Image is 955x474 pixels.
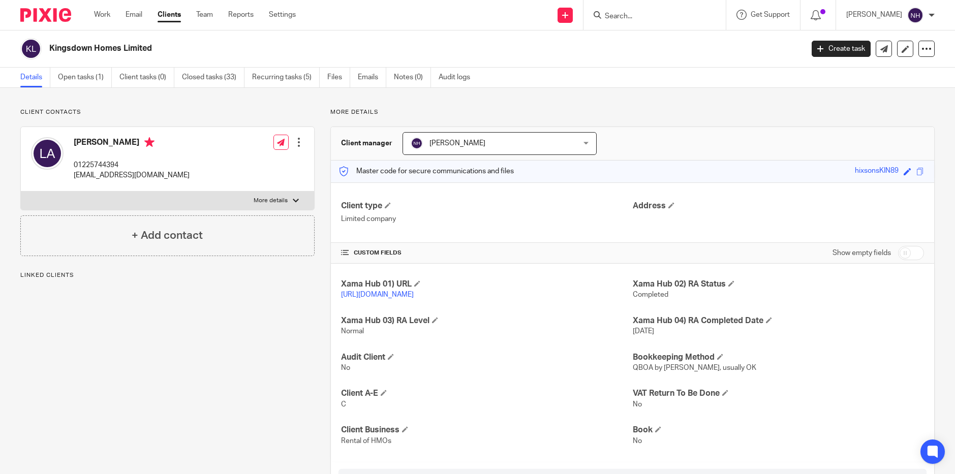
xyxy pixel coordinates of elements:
a: Create task [812,41,871,57]
a: Open tasks (1) [58,68,112,87]
h4: Address [633,201,924,211]
label: Show empty fields [833,248,891,258]
h3: Client manager [341,138,392,148]
h2: Kingsdown Homes Limited [49,43,647,54]
span: Normal [341,328,364,335]
p: Linked clients [20,271,315,279]
span: Get Support [751,11,790,18]
h4: Audit Client [341,352,632,363]
a: Settings [269,10,296,20]
div: hixsonsKIN89 [855,166,899,177]
a: Work [94,10,110,20]
h4: Bookkeeping Method [633,352,924,363]
span: C [341,401,346,408]
h4: Xama Hub 03) RA Level [341,315,632,326]
h4: Xama Hub 02) RA Status [633,279,924,290]
img: svg%3E [411,137,423,149]
span: No [633,437,642,445]
h4: Client A-E [341,388,632,399]
p: [EMAIL_ADDRESS][DOMAIN_NAME] [74,170,190,180]
p: Limited company [341,214,632,224]
h4: Book [633,425,924,435]
input: Search [604,12,695,21]
p: Client contacts [20,108,315,116]
img: svg%3E [20,38,42,59]
a: Audit logs [439,68,478,87]
a: Closed tasks (33) [182,68,244,87]
h4: [PERSON_NAME] [74,137,190,150]
a: Notes (0) [394,68,431,87]
span: No [633,401,642,408]
span: [DATE] [633,328,654,335]
p: More details [330,108,935,116]
p: More details [254,197,288,205]
a: Clients [158,10,181,20]
h4: VAT Return To Be Done [633,388,924,399]
a: Reports [228,10,254,20]
h4: + Add contact [132,228,203,243]
img: Pixie [20,8,71,22]
a: Files [327,68,350,87]
a: [URL][DOMAIN_NAME] [341,291,414,298]
h4: Client Business [341,425,632,435]
a: Emails [358,68,386,87]
h4: Xama Hub 04) RA Completed Date [633,315,924,326]
img: svg%3E [31,137,64,170]
span: Completed [633,291,668,298]
a: Email [126,10,142,20]
h4: CUSTOM FIELDS [341,249,632,257]
i: Primary [144,137,155,147]
a: Team [196,10,213,20]
span: No [341,364,350,371]
p: Master code for secure communications and files [338,166,514,176]
a: Client tasks (0) [119,68,174,87]
img: svg%3E [907,7,923,23]
span: Rental of HMOs [341,437,391,445]
h4: Xama Hub 01) URL [341,279,632,290]
p: [PERSON_NAME] [846,10,902,20]
h4: Client type [341,201,632,211]
span: [PERSON_NAME] [429,140,485,147]
p: 01225744394 [74,160,190,170]
a: Recurring tasks (5) [252,68,320,87]
a: Details [20,68,50,87]
span: QBOA by [PERSON_NAME], usually OK [633,364,756,371]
